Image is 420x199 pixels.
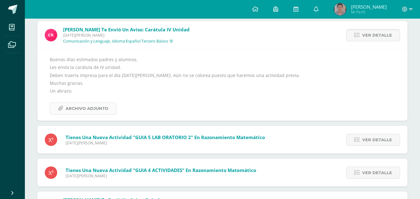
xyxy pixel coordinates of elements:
img: ab28fb4d7ed199cf7a34bbef56a79c5b.png [45,29,57,41]
span: [PERSON_NAME] te envió un aviso: Carátula IV unidad [63,26,190,33]
div: Buenos días estimados padres y alumnos. Les envío la carátula de IV unidad. Deben traerla impresa... [50,56,395,115]
span: Ver detalle [362,134,392,146]
a: Archivo Adjunto [50,102,116,115]
img: 9ccb69e3c28bfc63e59a54b2b2b28f1c.png [334,3,346,16]
span: Archivo Adjunto [66,103,108,114]
p: Comunicación y Lenguaje, Idioma Español Tercero Básico 'B' [63,39,173,44]
span: Ver detalle [362,29,392,41]
span: Tienes una nueva actividad "GUIA 5 LAB ORATORIO 2" En Razonamiento Matemático [66,134,265,140]
span: [DATE][PERSON_NAME] [66,173,256,179]
span: Mi Perfil [351,9,387,15]
span: [DATE][PERSON_NAME] [63,33,190,38]
span: [DATE][PERSON_NAME] [66,140,265,146]
span: [PERSON_NAME] [351,4,387,10]
span: Ver detalle [362,167,392,179]
span: Tienes una nueva actividad "GUIA 4 ACTIVIDADES" En Razonamiento Matemático [66,167,256,173]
